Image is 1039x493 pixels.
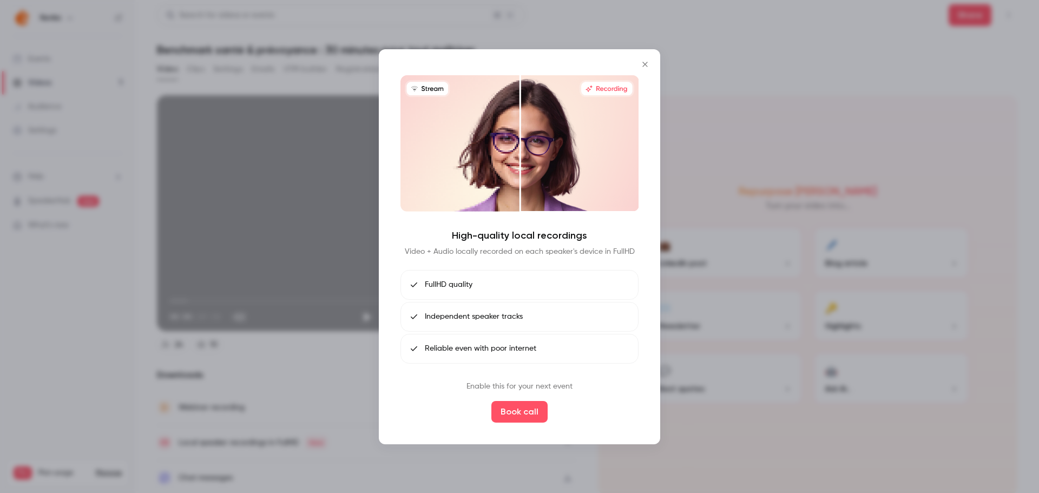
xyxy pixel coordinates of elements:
p: Video + Audio locally recorded on each speaker's device in FullHD [405,246,635,257]
button: Close [634,53,656,75]
span: FullHD quality [425,279,472,291]
span: Reliable even with poor internet [425,343,536,354]
span: Independent speaker tracks [425,311,523,323]
h4: High-quality local recordings [452,229,587,242]
button: Book call [491,401,548,423]
p: Enable this for your next event [466,381,573,392]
